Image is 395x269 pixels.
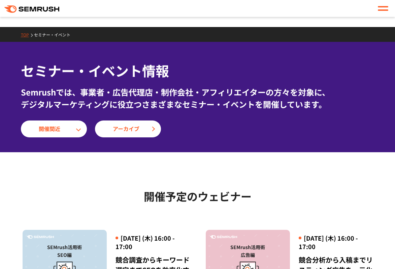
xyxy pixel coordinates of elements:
div: SEMrush活用術 SEO編 [26,243,103,259]
a: TOP [21,32,34,37]
img: Semrush [27,235,54,239]
div: Semrushでは、事業者・広告代理店・制作会社・アフィリエイターの方々を対象に、 デジタルマーケティングに役立つさまざまなセミナー・イベントを開催しています。 [21,86,374,110]
img: Semrush [210,235,237,239]
div: [DATE] (木) 16:00 - 17:00 [116,234,190,251]
div: SEMrush活用術 広告編 [209,243,287,259]
a: 開催間近 [21,120,87,137]
h2: 開催予定のウェビナー [23,188,373,205]
a: セミナー・イベント [34,32,75,37]
h1: セミナー・イベント情報 [21,61,374,81]
div: [DATE] (木) 16:00 - 17:00 [299,234,373,251]
span: 開催間近 [39,125,69,133]
span: アーカイブ [113,125,143,133]
a: アーカイブ [95,120,161,137]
